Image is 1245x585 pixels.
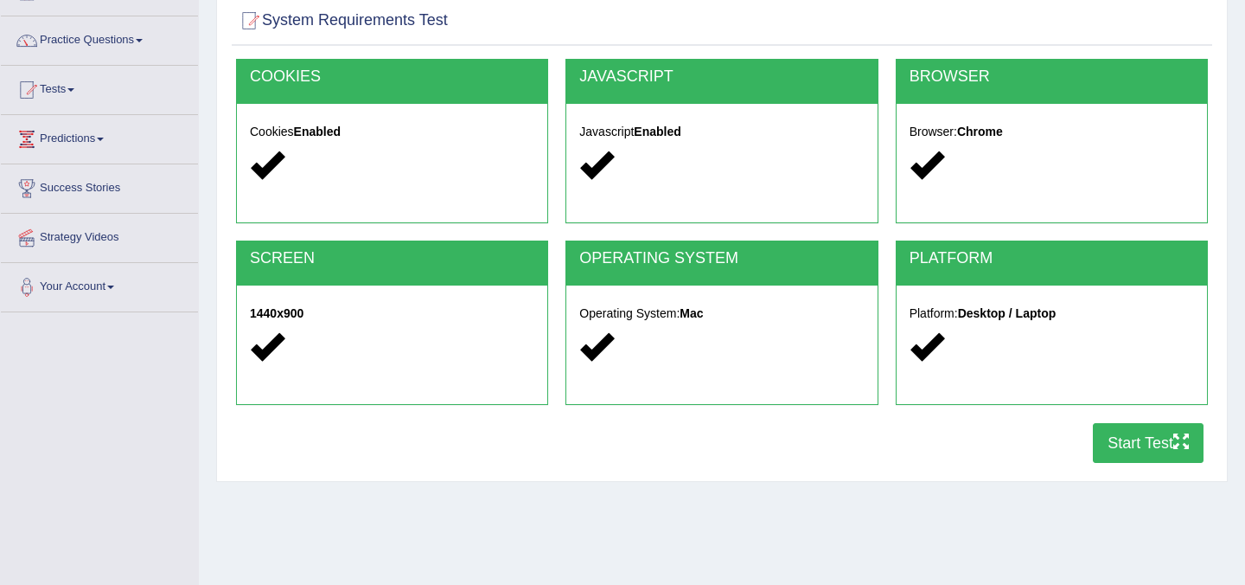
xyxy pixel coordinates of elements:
h2: PLATFORM [910,250,1194,267]
h2: SCREEN [250,250,534,267]
button: Start Test [1093,423,1203,463]
strong: 1440x900 [250,306,303,320]
strong: Enabled [634,125,680,138]
a: Tests [1,66,198,109]
h5: Platform: [910,307,1194,320]
a: Your Account [1,263,198,306]
h5: Javascript [579,125,864,138]
h2: System Requirements Test [236,8,448,34]
h2: COOKIES [250,68,534,86]
a: Success Stories [1,164,198,208]
strong: Chrome [957,125,1003,138]
a: Practice Questions [1,16,198,60]
h2: BROWSER [910,68,1194,86]
h5: Operating System: [579,307,864,320]
h2: JAVASCRIPT [579,68,864,86]
h5: Browser: [910,125,1194,138]
a: Strategy Videos [1,214,198,257]
strong: Mac [680,306,703,320]
strong: Enabled [294,125,341,138]
a: Predictions [1,115,198,158]
strong: Desktop / Laptop [958,306,1057,320]
h2: OPERATING SYSTEM [579,250,864,267]
h5: Cookies [250,125,534,138]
